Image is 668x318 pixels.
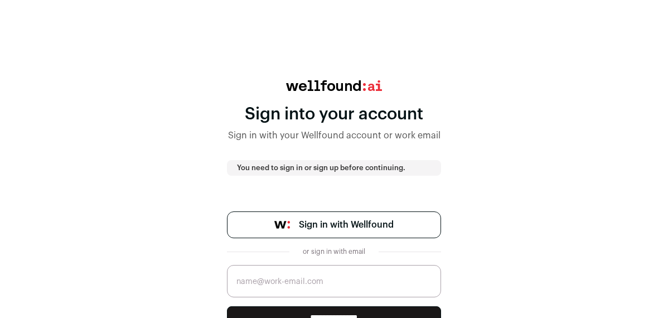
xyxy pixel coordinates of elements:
[237,163,431,172] p: You need to sign in or sign up before continuing.
[227,211,441,238] a: Sign in with Wellfound
[286,80,382,91] img: wellfound:ai
[298,247,370,256] div: or sign in with email
[299,218,394,232] span: Sign in with Wellfound
[227,265,441,297] input: name@work-email.com
[274,221,290,229] img: wellfound-symbol-flush-black-fb3c872781a75f747ccb3a119075da62bfe97bd399995f84a933054e44a575c4.png
[227,104,441,124] div: Sign into your account
[227,129,441,142] div: Sign in with your Wellfound account or work email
